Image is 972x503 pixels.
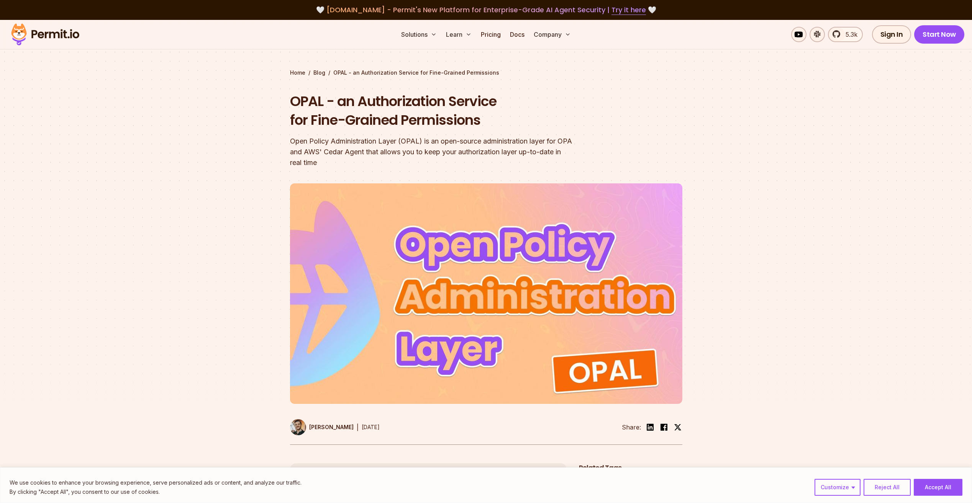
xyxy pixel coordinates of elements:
[290,419,354,435] a: [PERSON_NAME]
[674,423,682,431] img: twitter
[864,479,911,496] button: Reject All
[815,479,861,496] button: Customize
[611,5,646,15] a: Try it here
[290,69,682,77] div: / /
[290,419,306,435] img: Daniel Bass
[309,423,354,431] p: [PERSON_NAME]
[10,487,302,496] p: By clicking "Accept All", you consent to our use of cookies.
[290,69,305,77] a: Home
[914,25,964,44] a: Start Now
[326,5,646,15] span: [DOMAIN_NAME] - Permit's New Platform for Enterprise-Grade AI Agent Security |
[622,423,641,432] li: Share:
[914,479,962,496] button: Accept All
[313,69,325,77] a: Blog
[18,5,954,15] div: 🤍 🤍
[290,463,567,489] button: Table of Contents
[8,21,83,47] img: Permit logo
[828,27,863,42] a: 5.3k
[579,463,682,473] h2: Related Tags
[841,30,857,39] span: 5.3k
[362,424,380,430] time: [DATE]
[290,136,584,168] div: Open Policy Administration Layer (OPAL) is an open-source administration layer for OPA and AWS' C...
[646,423,655,432] img: linkedin
[398,27,440,42] button: Solutions
[531,27,574,42] button: Company
[10,478,302,487] p: We use cookies to enhance your browsing experience, serve personalized ads or content, and analyz...
[357,423,359,432] div: |
[659,423,669,432] img: facebook
[507,27,528,42] a: Docs
[290,92,584,130] h1: OPAL - an Authorization Service for Fine-Grained Permissions
[478,27,504,42] a: Pricing
[443,27,475,42] button: Learn
[872,25,911,44] a: Sign In
[290,183,682,404] img: OPAL - an Authorization Service for Fine-Grained Permissions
